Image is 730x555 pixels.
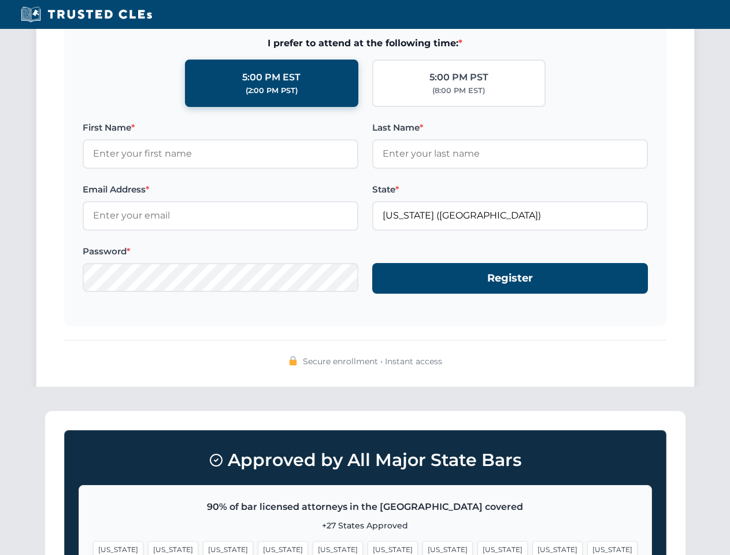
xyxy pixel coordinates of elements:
[83,183,358,197] label: Email Address
[242,70,301,85] div: 5:00 PM EST
[83,139,358,168] input: Enter your first name
[372,121,648,135] label: Last Name
[288,356,298,365] img: 🔒
[93,499,638,515] p: 90% of bar licensed attorneys in the [GEOGRAPHIC_DATA] covered
[79,445,652,476] h3: Approved by All Major State Bars
[372,183,648,197] label: State
[83,36,648,51] span: I prefer to attend at the following time:
[83,201,358,230] input: Enter your email
[246,85,298,97] div: (2:00 PM PST)
[83,121,358,135] label: First Name
[372,139,648,168] input: Enter your last name
[372,201,648,230] input: Florida (FL)
[432,85,485,97] div: (8:00 PM EST)
[372,263,648,294] button: Register
[83,245,358,258] label: Password
[303,355,442,368] span: Secure enrollment • Instant access
[93,519,638,532] p: +27 States Approved
[17,6,155,23] img: Trusted CLEs
[429,70,488,85] div: 5:00 PM PST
